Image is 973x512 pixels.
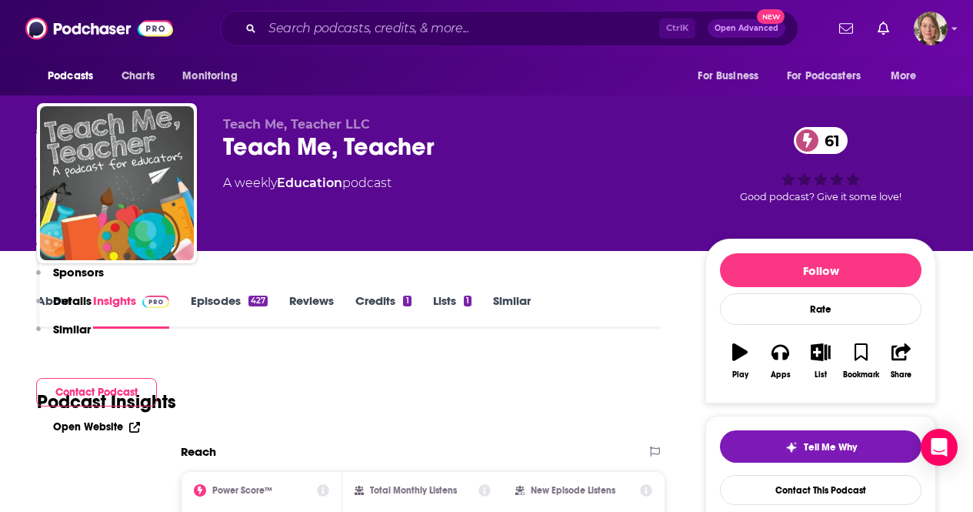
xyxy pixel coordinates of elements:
[833,15,859,42] a: Show notifications dropdown
[720,253,921,287] button: Follow
[223,174,392,192] div: A weekly podcast
[40,106,194,260] img: Teach Me, Teacher
[212,485,272,496] h2: Power Score™
[687,62,778,91] button: open menu
[370,485,457,496] h2: Total Monthly Listens
[804,441,857,453] span: Tell Me Why
[871,15,895,42] a: Show notifications dropdown
[720,293,921,325] div: Rate
[698,65,758,87] span: For Business
[248,296,268,306] div: 427
[815,370,827,380] div: List
[785,441,798,453] img: tell me why sparkle
[48,65,93,87] span: Podcasts
[25,14,173,43] img: Podchaser - Follow, Share and Rate Podcasts
[531,485,615,496] h2: New Episode Listens
[191,293,268,329] a: Episodes427
[914,12,948,45] img: User Profile
[433,293,472,329] a: Lists1
[708,19,785,38] button: Open AdvancedNew
[757,9,785,24] span: New
[464,296,472,306] div: 1
[36,293,92,322] button: Details
[355,293,411,329] a: Credits1
[37,62,113,91] button: open menu
[843,370,879,380] div: Bookmark
[715,25,778,32] span: Open Advanced
[493,293,531,329] a: Similar
[914,12,948,45] span: Logged in as AriFortierPr
[801,333,841,389] button: List
[659,18,695,38] span: Ctrl K
[403,296,411,306] div: 1
[891,65,917,87] span: More
[880,62,936,91] button: open menu
[172,62,257,91] button: open menu
[740,191,901,202] span: Good podcast? Give it some love!
[705,117,936,212] div: 61Good podcast? Give it some love!
[881,333,921,389] button: Share
[771,370,791,380] div: Apps
[53,322,91,336] p: Similar
[182,65,237,87] span: Monitoring
[720,475,921,505] a: Contact This Podcast
[777,62,883,91] button: open menu
[112,62,164,91] a: Charts
[262,16,659,41] input: Search podcasts, credits, & more...
[787,65,861,87] span: For Podcasters
[794,127,848,154] a: 61
[720,430,921,463] button: tell me why sparkleTell Me Why
[181,444,216,459] h2: Reach
[732,370,748,380] div: Play
[220,11,798,46] div: Search podcasts, credits, & more...
[36,322,91,350] button: Similar
[277,176,342,190] a: Education
[760,333,800,389] button: Apps
[809,127,848,154] span: 61
[720,333,760,389] button: Play
[891,370,911,380] div: Share
[53,420,140,433] a: Open Website
[841,333,881,389] button: Bookmark
[223,117,370,132] span: Teach Me, Teacher LLC
[289,293,334,329] a: Reviews
[921,429,958,466] div: Open Intercom Messenger
[53,293,92,308] p: Details
[122,65,155,87] span: Charts
[914,12,948,45] button: Show profile menu
[36,378,157,407] button: Contact Podcast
